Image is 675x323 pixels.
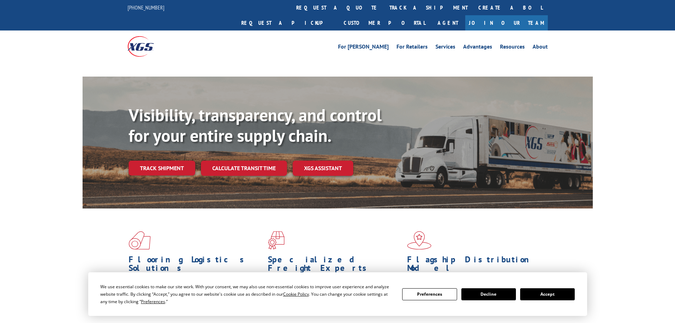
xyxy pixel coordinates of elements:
[201,161,287,176] a: Calculate transit time
[129,231,151,250] img: xgs-icon-total-supply-chain-intelligence-red
[88,272,587,316] div: Cookie Consent Prompt
[141,299,165,305] span: Preferences
[435,44,455,52] a: Services
[396,44,428,52] a: For Retailers
[533,44,548,52] a: About
[129,255,263,276] h1: Flooring Logistics Solutions
[463,44,492,52] a: Advantages
[338,15,431,30] a: Customer Portal
[407,231,432,250] img: xgs-icon-flagship-distribution-model-red
[268,255,402,276] h1: Specialized Freight Experts
[338,44,389,52] a: For [PERSON_NAME]
[268,231,285,250] img: xgs-icon-focused-on-flooring-red
[402,288,457,300] button: Preferences
[407,255,541,276] h1: Flagship Distribution Model
[431,15,465,30] a: Agent
[520,288,575,300] button: Accept
[283,291,309,297] span: Cookie Policy
[128,4,164,11] a: [PHONE_NUMBER]
[129,104,382,146] b: Visibility, transparency, and control for your entire supply chain.
[293,161,353,176] a: XGS ASSISTANT
[129,161,195,176] a: Track shipment
[236,15,338,30] a: Request a pickup
[100,283,394,305] div: We use essential cookies to make our site work. With your consent, we may also use non-essential ...
[461,288,516,300] button: Decline
[465,15,548,30] a: Join Our Team
[500,44,525,52] a: Resources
